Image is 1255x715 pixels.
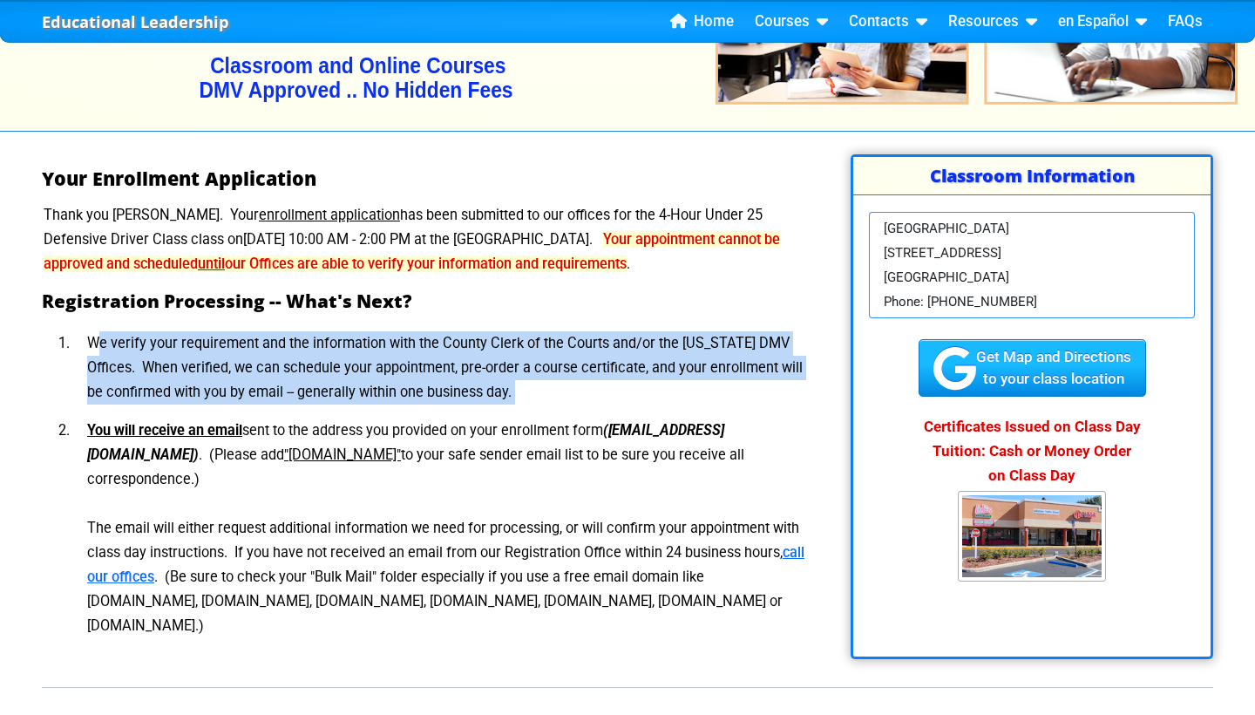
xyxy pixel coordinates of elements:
p: Thank you [PERSON_NAME]. Your has been submitted to our offices for the 4-Hour Under 25 Defensive... [42,203,812,276]
span: [GEOGRAPHIC_DATA] [884,265,1009,289]
a: Educational Leadership [42,8,229,37]
a: Get Map and Directionsto your class location [919,358,1146,375]
a: Resources [941,9,1044,35]
u: "[DOMAIN_NAME]" [284,446,401,463]
li: sent to the address you provided on your enrollment form . (Please add to your safe sender email ... [73,412,812,645]
a: en Español [1051,9,1154,35]
u: until [198,255,225,272]
img: Tampa Traffic School [958,491,1106,582]
span: [DATE] 10:00 AM - 2:00 PM at the [GEOGRAPHIC_DATA]. [243,231,593,248]
a: FAQs [1161,9,1210,35]
u: enrollment application [259,207,400,223]
strong: Certificates Issued on Class Day Tuition: Cash or Money Order on Class Day [924,418,1141,484]
h1: Your Enrollment Application [42,168,812,189]
span: [GEOGRAPHIC_DATA] [884,216,1009,241]
a: Contacts [842,9,934,35]
li: We verify your requirement and the information with the County Clerk of the Courts and/or the [US... [73,324,812,412]
span: Phone: [PHONE_NUMBER] [884,289,1037,314]
a: Courses [748,9,835,35]
h3: Classroom Information [853,157,1211,195]
div: Get Map and Directions to your class location [919,339,1146,397]
h2: Registration Processing -- What's Next? [42,290,812,311]
span: [STREET_ADDRESS] [884,241,1001,265]
u: You will receive an email [87,422,242,439]
a: Home [663,9,741,35]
